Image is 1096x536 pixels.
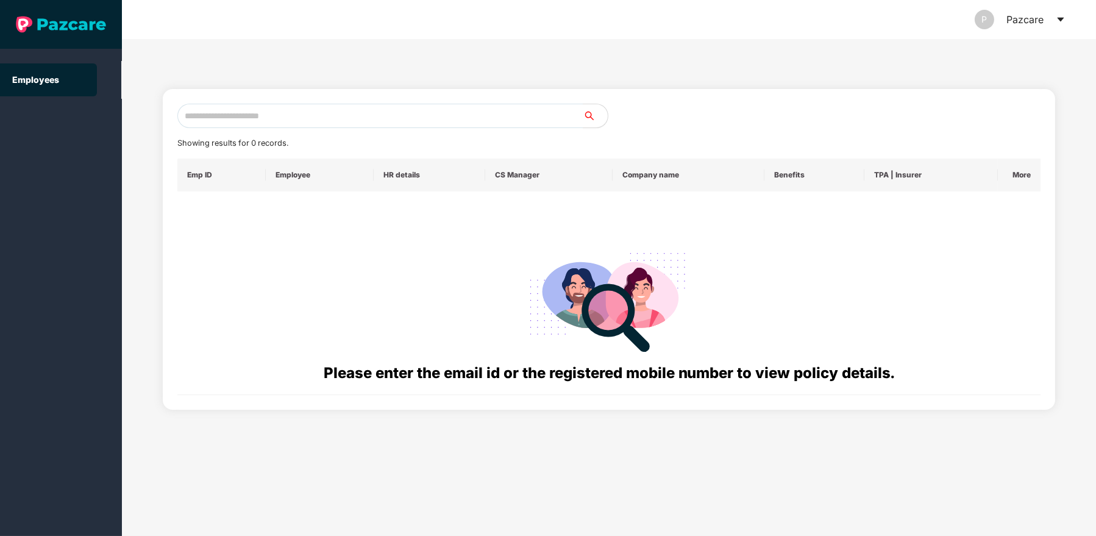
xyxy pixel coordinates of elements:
[12,74,59,85] a: Employees
[998,159,1041,191] th: More
[613,159,764,191] th: Company name
[374,159,485,191] th: HR details
[982,10,987,29] span: P
[583,111,608,121] span: search
[324,364,895,382] span: Please enter the email id or the registered mobile number to view policy details.
[1056,15,1066,24] span: caret-down
[583,104,608,128] button: search
[177,138,288,148] span: Showing results for 0 records.
[177,159,266,191] th: Emp ID
[521,238,697,362] img: svg+xml;base64,PHN2ZyB4bWxucz0iaHR0cDovL3d3dy53My5vcmcvMjAwMC9zdmciIHdpZHRoPSIyODgiIGhlaWdodD0iMj...
[764,159,864,191] th: Benefits
[266,159,374,191] th: Employee
[864,159,998,191] th: TPA | Insurer
[485,159,613,191] th: CS Manager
